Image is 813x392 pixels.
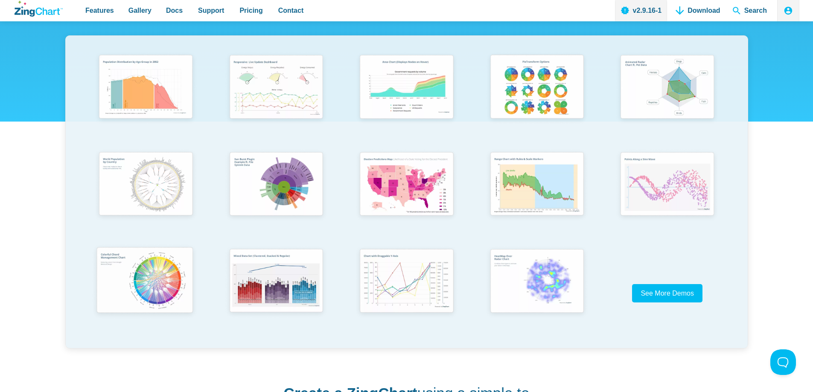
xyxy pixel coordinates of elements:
img: Chart with Draggable Y-Axis [354,245,458,319]
img: Colorful Chord Management Chart [91,243,198,319]
a: Points Along a Sine Wave [602,148,733,245]
a: Population Distribution by Age Group in 2052 [81,51,211,148]
img: Population Distribution by Age Group in 2052 [93,51,198,125]
img: Mixed Data Set (Clustered, Stacked, and Regular) [224,245,328,319]
span: Pricing [239,5,262,16]
a: Range Chart with Rultes & Scale Markers [472,148,602,245]
img: Points Along a Sine Wave [615,148,719,222]
a: Colorful Chord Management Chart [81,245,211,342]
a: Mixed Data Set (Clustered, Stacked, and Regular) [211,245,341,342]
span: Support [198,5,224,16]
img: Area Chart (Displays Nodes on Hover) [354,51,458,125]
span: Features [85,5,114,16]
iframe: Toggle Customer Support [770,349,796,375]
img: Sun Burst Plugin Example ft. File System Data [224,148,328,222]
a: Heatmap Over Radar Chart [472,245,602,342]
a: World Population by Country [81,148,211,245]
img: Responsive Live Update Dashboard [224,51,328,125]
img: World Population by Country [93,148,198,223]
img: Heatmap Over Radar Chart [485,245,589,319]
img: Election Predictions Map [354,148,458,222]
a: ZingChart Logo. Click to return to the homepage [15,1,63,17]
a: See More Demos [632,284,702,302]
a: Responsive Live Update Dashboard [211,51,341,148]
span: See More Demos [641,290,694,297]
img: Pie Transform Options [485,51,589,125]
a: Animated Radar Chart ft. Pet Data [602,51,733,148]
img: Range Chart with Rultes & Scale Markers [485,148,589,223]
a: Chart with Draggable Y-Axis [341,245,472,342]
span: Docs [166,5,183,16]
img: Animated Radar Chart ft. Pet Data [615,51,719,125]
a: Area Chart (Displays Nodes on Hover) [341,51,472,148]
a: Sun Burst Plugin Example ft. File System Data [211,148,341,245]
span: Gallery [128,5,152,16]
a: Election Predictions Map [341,148,472,245]
a: Pie Transform Options [472,51,602,148]
span: Contact [278,5,304,16]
